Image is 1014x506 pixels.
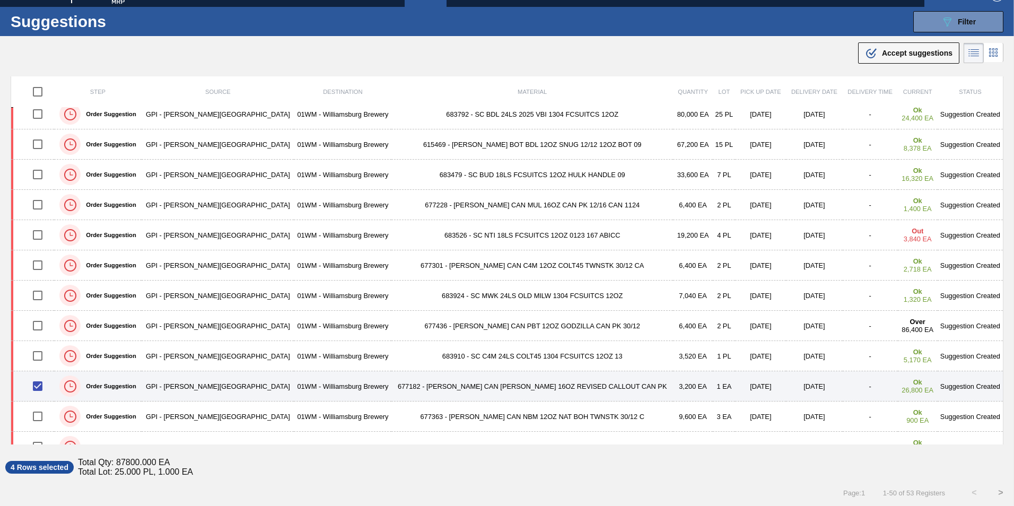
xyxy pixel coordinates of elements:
[391,311,673,341] td: 677436 - [PERSON_NAME] CAN PBT 12OZ GODZILLA CAN PK 30/12
[858,42,959,64] button: Accept suggestions
[735,281,786,311] td: [DATE]
[673,190,713,220] td: 6,400 EA
[142,281,294,311] td: GPI - [PERSON_NAME][GEOGRAPHIC_DATA]
[904,356,932,364] span: 5,170 EA
[881,489,945,497] span: 1 - 50 of 53 Registers
[713,220,735,250] td: 4 PL
[718,89,730,95] span: Lot
[735,402,786,432] td: [DATE]
[938,250,1003,281] td: Suggestion Created
[913,106,922,114] strong: Ok
[959,89,981,95] span: Status
[902,114,933,122] span: 24,400 EA
[11,99,1003,129] a: Order SuggestionGPI - [PERSON_NAME][GEOGRAPHIC_DATA]01WM - Williamsburg Brewery683792 - SC BDL 24...
[961,479,987,506] button: <
[391,371,673,402] td: 677182 - [PERSON_NAME] CAN [PERSON_NAME] 16OZ REVISED CALLOUT CAN PK
[673,220,713,250] td: 19,200 EA
[913,408,922,416] strong: Ok
[294,250,391,281] td: 01WM - Williamsburg Brewery
[987,479,1014,506] button: >
[786,129,842,160] td: [DATE]
[142,250,294,281] td: GPI - [PERSON_NAME][GEOGRAPHIC_DATA]
[5,461,74,474] span: 4 Rows selected
[391,402,673,432] td: 677363 - [PERSON_NAME] CAN NBM 12OZ NAT BOH TWNSTK 30/12 C
[964,43,984,63] div: List Vision
[713,99,735,129] td: 25 PL
[843,190,898,220] td: -
[391,99,673,129] td: 683792 - SC BDL 24LS 2025 VBI 1304 FCSUITCS 12OZ
[740,89,781,95] span: Pick up Date
[81,232,136,238] label: Order Suggestion
[294,129,391,160] td: 01WM - Williamsburg Brewery
[673,99,713,129] td: 80,000 EA
[294,160,391,190] td: 01WM - Williamsburg Brewery
[294,371,391,402] td: 01WM - Williamsburg Brewery
[391,190,673,220] td: 677228 - [PERSON_NAME] CAN MUL 16OZ CAN PK 12/16 CAN 1124
[904,205,932,213] span: 1,400 EA
[142,160,294,190] td: GPI - [PERSON_NAME][GEOGRAPHIC_DATA]
[673,432,713,462] td: 44,800 EA
[913,439,922,447] strong: Ok
[786,311,842,341] td: [DATE]
[938,190,1003,220] td: Suggestion Created
[11,281,1003,311] a: Order SuggestionGPI - [PERSON_NAME][GEOGRAPHIC_DATA]01WM - Williamsburg Brewery683924 - SC MWK 24...
[391,341,673,371] td: 683910 - SC C4M 24LS COLT45 1304 FCSUITCS 12OZ 13
[673,341,713,371] td: 3,520 EA
[673,311,713,341] td: 6,400 EA
[673,402,713,432] td: 9,600 EA
[11,129,1003,160] a: Order SuggestionGPI - [PERSON_NAME][GEOGRAPHIC_DATA]01WM - Williamsburg Brewery615469 - [PERSON_N...
[78,467,193,477] span: Total Lot: 25.000 PL, 1.000 EA
[81,141,136,147] label: Order Suggestion
[11,15,199,28] h1: Suggestions
[391,250,673,281] td: 677301 - [PERSON_NAME] CAN C4M 12OZ COLT45 TWNSTK 30/12 CA
[11,311,1003,341] a: Order SuggestionGPI - [PERSON_NAME][GEOGRAPHIC_DATA]01WM - Williamsburg Brewery677436 - [PERSON_N...
[81,353,136,359] label: Order Suggestion
[391,432,673,462] td: 677324 - [PERSON_NAME] CAN MWK 12OZ OLD MILW TWNSTK 30/12
[81,322,136,329] label: Order Suggestion
[843,220,898,250] td: -
[735,432,786,462] td: [DATE]
[903,89,932,95] span: Current
[713,311,735,341] td: 2 PL
[81,413,136,420] label: Order Suggestion
[847,89,893,95] span: Delivery Time
[904,235,932,243] span: 3,840 EA
[294,402,391,432] td: 01WM - Williamsburg Brewery
[843,402,898,432] td: -
[11,402,1003,432] a: Order SuggestionGPI - [PERSON_NAME][GEOGRAPHIC_DATA]01WM - Williamsburg Brewery677363 - [PERSON_N...
[843,99,898,129] td: -
[938,402,1003,432] td: Suggestion Created
[673,281,713,311] td: 7,040 EA
[938,371,1003,402] td: Suggestion Created
[294,311,391,341] td: 01WM - Williamsburg Brewery
[673,160,713,190] td: 33,600 EA
[391,281,673,311] td: 683924 - SC MWK 24LS OLD MILW 1304 FCSUITCS 12OZ
[791,89,837,95] span: Delivery Date
[142,311,294,341] td: GPI - [PERSON_NAME][GEOGRAPHIC_DATA]
[81,443,136,450] label: Order Suggestion
[735,99,786,129] td: [DATE]
[673,129,713,160] td: 67,200 EA
[843,250,898,281] td: -
[294,281,391,311] td: 01WM - Williamsburg Brewery
[142,341,294,371] td: GPI - [PERSON_NAME][GEOGRAPHIC_DATA]
[391,160,673,190] td: 683479 - SC BUD 18LS FCSUITCS 12OZ HULK HANDLE 09
[142,190,294,220] td: GPI - [PERSON_NAME][GEOGRAPHIC_DATA]
[913,348,922,356] strong: Ok
[843,311,898,341] td: -
[294,220,391,250] td: 01WM - Williamsburg Brewery
[786,190,842,220] td: [DATE]
[735,160,786,190] td: [DATE]
[786,220,842,250] td: [DATE]
[735,371,786,402] td: [DATE]
[938,160,1003,190] td: Suggestion Created
[673,371,713,402] td: 3,200 EA
[142,402,294,432] td: GPI - [PERSON_NAME][GEOGRAPHIC_DATA]
[81,111,136,117] label: Order Suggestion
[938,432,1003,462] td: Suggestion Created
[713,432,735,462] td: 14 EA
[882,49,952,57] span: Accept suggestions
[735,311,786,341] td: [DATE]
[11,432,1003,462] a: Order SuggestionGPI - [PERSON_NAME][GEOGRAPHIC_DATA]01WM - Williamsburg Brewery677324 - [PERSON_N...
[910,318,925,326] strong: Over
